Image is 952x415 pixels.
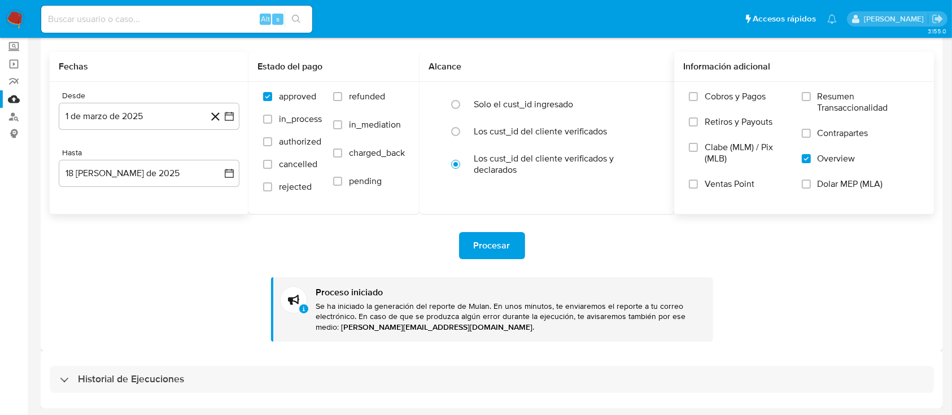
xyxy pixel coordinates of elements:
span: Alt [261,14,270,24]
input: Buscar usuario o caso... [41,12,312,27]
button: search-icon [285,11,308,27]
p: alan.cervantesmartinez@mercadolibre.com.mx [864,14,928,24]
span: 3.155.0 [928,27,946,36]
a: Notificaciones [827,14,837,24]
a: Salir [932,13,944,25]
span: s [276,14,280,24]
span: Accesos rápidos [753,13,816,25]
